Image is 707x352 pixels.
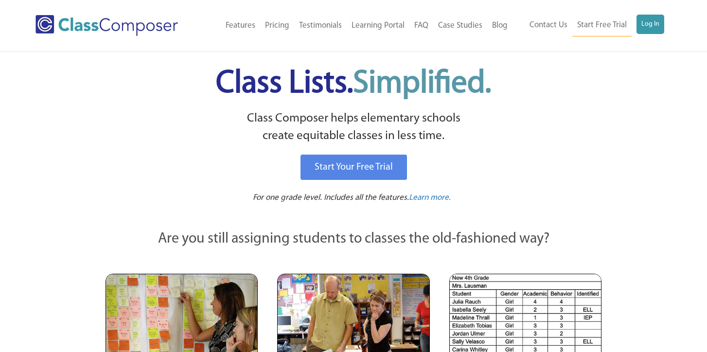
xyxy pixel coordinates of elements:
span: Learn more. [409,194,451,202]
a: Case Studies [433,15,487,36]
a: Learning Portal [347,15,409,36]
p: Are you still assigning students to classes the old-fashioned way? [106,229,601,250]
p: Class Composer helps elementary schools create equitable classes in less time. [104,110,603,145]
a: Log In [636,15,664,34]
a: Blog [487,15,513,36]
a: Learn more. [409,192,451,204]
nav: Header Menu [513,15,664,36]
a: Pricing [260,15,294,36]
img: Class Composer [35,15,178,36]
a: FAQ [409,15,433,36]
span: For one grade level. Includes all the features. [253,194,409,202]
a: Contact Us [525,15,572,36]
span: Class Lists. [216,68,491,100]
a: Features [221,15,260,36]
a: Start Your Free Trial [300,155,407,180]
span: Start Your Free Trial [315,162,393,172]
a: Start Free Trial [572,15,632,36]
a: Testimonials [294,15,347,36]
span: Simplified. [353,68,491,100]
nav: Header Menu [202,15,513,36]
